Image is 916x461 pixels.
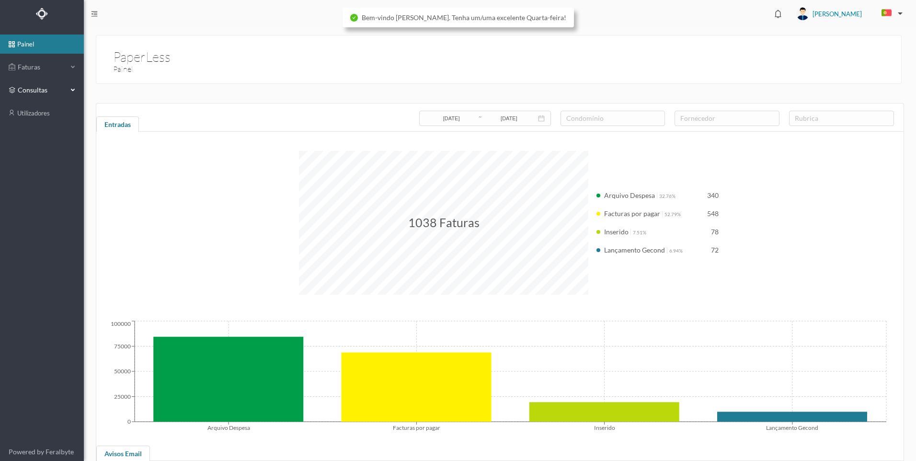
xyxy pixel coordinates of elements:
span: consultas [18,85,66,95]
tspan: Arquivo Despesa [207,424,250,431]
span: Bem-vindo [PERSON_NAME]. Tenha um/uma excelente Quarta-feira! [362,13,566,22]
div: condomínio [566,114,655,123]
span: 7.51% [633,230,646,235]
tspan: Lançamento Gecond [766,424,818,431]
i: icon: bell [772,8,784,20]
input: Data final [482,113,535,124]
i: icon: menu-fold [91,11,98,17]
span: Faturas [15,62,68,72]
div: Entradas [96,116,139,136]
i: icon: calendar [538,115,545,122]
input: Data inicial [425,113,478,124]
span: 6.94% [669,248,683,254]
span: Inserido [604,228,629,236]
span: 32.76% [659,193,676,199]
tspan: 75000 [114,342,131,349]
img: user_titan3.af2715ee.jpg [796,7,809,20]
h1: PaperLess [113,46,171,50]
span: 78 [711,228,719,236]
i: icon: check-circle [350,14,358,22]
img: Logo [36,8,48,20]
span: 340 [707,191,719,199]
h3: Painel [113,63,504,75]
span: Arquivo Despesa [604,191,655,199]
tspan: 25000 [114,392,131,400]
span: 548 [707,209,719,218]
span: 72 [711,246,719,254]
span: Facturas por pagar [604,209,660,218]
tspan: 0 [127,418,131,425]
tspan: Inserido [594,424,615,431]
button: PT [874,6,906,21]
div: rubrica [795,114,884,123]
tspan: Facturas por pagar [393,424,440,431]
tspan: 50000 [114,368,131,375]
span: 52.79% [664,211,681,217]
span: Lançamento Gecond [604,246,665,254]
div: fornecedor [680,114,769,123]
span: 1038 Faturas [408,215,480,230]
tspan: 100000 [111,320,131,327]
